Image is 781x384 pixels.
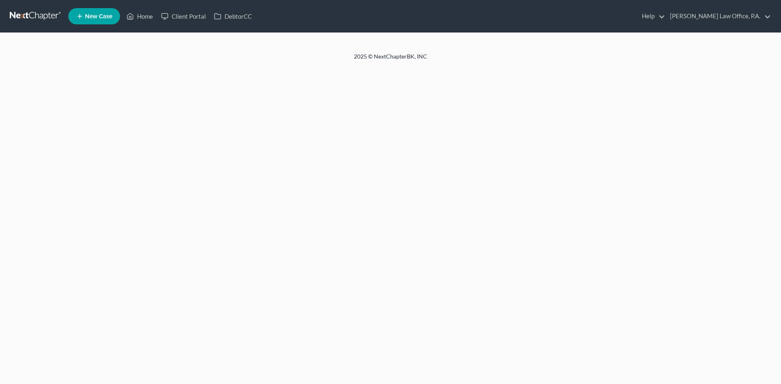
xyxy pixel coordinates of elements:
[210,9,256,24] a: DebtorCC
[638,9,665,24] a: Help
[157,9,210,24] a: Client Portal
[666,9,771,24] a: [PERSON_NAME] Law Office, P.A.
[159,52,622,67] div: 2025 © NextChapterBK, INC
[68,8,120,24] new-legal-case-button: New Case
[122,9,157,24] a: Home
